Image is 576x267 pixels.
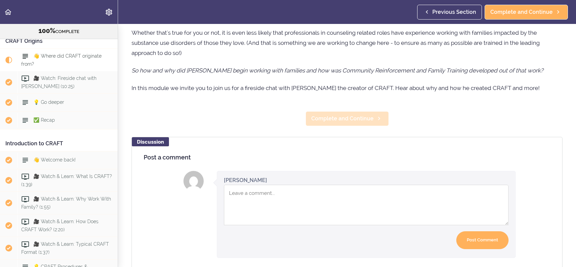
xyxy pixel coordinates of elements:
[33,117,55,123] span: ✅ Recap
[224,176,267,184] div: [PERSON_NAME]
[21,53,102,66] span: 👋 Where did CRAFT originate from?
[490,8,553,16] span: Complete and Continue
[132,28,563,58] p: Whether that's true for you or not, it is even less likely that professionals in counseling relat...
[33,157,76,162] span: 👋 Welcome back!
[144,154,550,161] h4: Post a comment
[417,5,482,20] a: Previous Section
[132,67,543,74] em: So how and why did [PERSON_NAME] begin working with families and how was Community Reinforcement ...
[8,27,109,35] div: COMPLETE
[21,76,96,89] span: 🎥 Watch: Fireside chat with [PERSON_NAME] (10:25)
[432,8,476,16] span: Previous Section
[21,196,111,209] span: 🎥 Watch & Learn: Why Work With Family? (1:55)
[4,8,12,16] svg: Back to course curriculum
[132,83,563,93] p: In this module we invite you to join us for a fireside chat with [PERSON_NAME] the creator of CRA...
[21,241,109,255] span: 🎥 Watch & Learn: Typical CRAFT Format (1:37)
[132,137,169,146] div: Discussion
[456,231,509,249] input: Post Comment
[21,174,112,187] span: 🎥 Watch & Learn: What Is CRAFT? (1:39)
[38,27,55,35] span: 100%
[105,8,113,16] svg: Settings Menu
[311,115,374,123] span: Complete and Continue
[33,99,64,105] span: 💡 Go deeper
[306,111,389,126] a: Complete and Continue
[485,5,568,20] a: Complete and Continue
[21,219,98,232] span: 🎥 Watch & Learn: How Does CRAFT Work? (2:20)
[183,171,204,191] img: Cherelle
[224,185,509,225] textarea: Comment box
